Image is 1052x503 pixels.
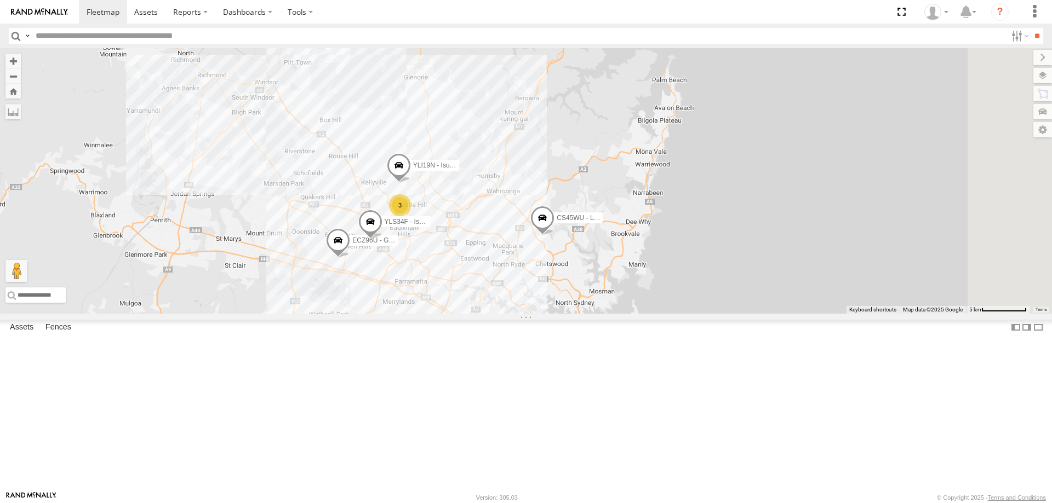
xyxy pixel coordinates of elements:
i: ? [991,3,1009,21]
button: Map Scale: 5 km per 79 pixels [966,306,1030,314]
img: rand-logo.svg [11,8,68,16]
label: Assets [4,320,39,335]
button: Keyboard shortcuts [849,306,896,314]
div: Version: 305.03 [476,494,518,501]
span: Map data ©2025 Google [903,307,963,313]
span: ECZ96U - Great Wall [352,236,414,244]
button: Zoom in [5,54,21,68]
label: Measure [5,104,21,119]
label: Search Filter Options [1007,28,1031,44]
span: 5 km [969,307,981,313]
a: Visit our Website [6,492,56,503]
label: Fences [40,320,77,335]
label: Search Query [23,28,32,44]
label: Dock Summary Table to the Left [1010,320,1021,336]
button: Drag Pegman onto the map to open Street View [5,260,27,282]
label: Hide Summary Table [1033,320,1044,336]
label: Dock Summary Table to the Right [1021,320,1032,336]
div: © Copyright 2025 - [937,494,1046,501]
span: YLS34F - Isuzu DMAX [385,217,451,225]
label: Map Settings [1033,122,1052,137]
button: Zoom Home [5,84,21,99]
div: 3 [389,194,411,216]
button: Zoom out [5,68,21,84]
span: YLI19N - Isuzu DMAX [413,161,477,169]
div: Tom Tozer [921,4,952,20]
span: CS45WU - LDV [557,214,603,222]
a: Terms and Conditions [988,494,1046,501]
a: Terms [1036,308,1047,312]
